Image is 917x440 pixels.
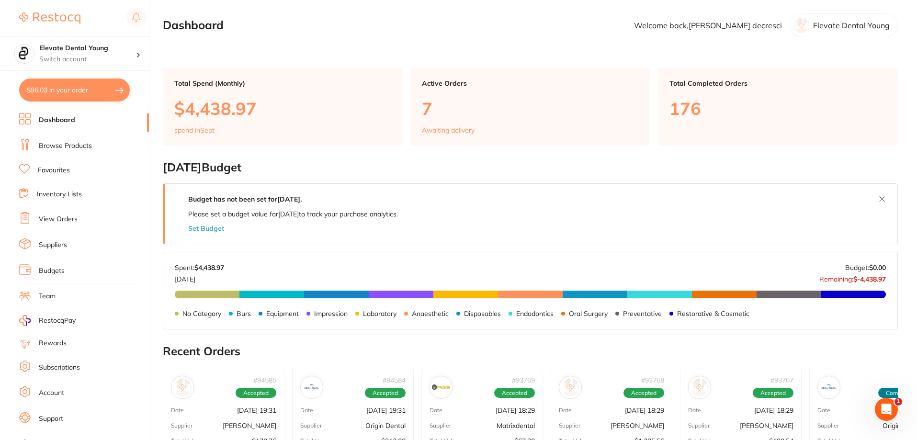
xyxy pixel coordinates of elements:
[174,79,391,87] p: Total Spend (Monthly)
[182,310,221,317] p: No Category
[175,264,224,271] p: Spent:
[38,166,70,175] a: Favourites
[39,266,65,276] a: Budgets
[236,388,276,398] span: Accepted
[223,422,276,429] p: [PERSON_NAME]
[163,345,898,358] h2: Recent Orders
[497,422,535,429] p: Matrixdental
[19,7,80,29] a: Restocq Logo
[817,422,839,429] p: Supplier
[237,406,276,414] p: [DATE] 19:31
[691,378,709,396] img: Adam Dental
[422,126,475,134] p: Awaiting delivery
[496,406,535,414] p: [DATE] 18:29
[561,378,579,396] img: Henry Schein Halas
[19,79,130,102] button: $96.03 in your order
[754,406,793,414] p: [DATE] 18:29
[39,316,76,326] span: RestocqPay
[188,195,302,203] strong: Budget has not been set for [DATE] .
[669,79,886,87] p: Total Completed Orders
[753,388,793,398] span: Accepted
[175,271,224,283] p: [DATE]
[300,407,313,414] p: Date
[39,388,64,398] a: Account
[39,55,136,64] p: Switch account
[430,422,451,429] p: Supplier
[39,338,67,348] a: Rewards
[516,310,554,317] p: Endodontics
[188,225,224,232] button: Set Budget
[253,376,276,384] p: # 94585
[432,378,450,396] img: Matrixdental
[412,310,449,317] p: Anaesthetic
[845,264,886,271] p: Budget:
[430,407,442,414] p: Date
[817,407,830,414] p: Date
[625,406,664,414] p: [DATE] 18:29
[39,414,63,424] a: Support
[669,99,886,118] p: 176
[163,161,898,174] h2: [DATE] Budget
[39,292,56,301] a: Team
[611,422,664,429] p: [PERSON_NAME]
[188,210,398,218] p: Please set a budget value for [DATE] to track your purchase analytics.
[303,378,321,396] img: Origin Dental
[37,190,82,199] a: Inventory Lists
[688,407,701,414] p: Date
[171,407,184,414] p: Date
[677,310,749,317] p: Restorative & Cosmetic
[173,378,192,396] img: Adam Dental
[314,310,348,317] p: Impression
[641,376,664,384] p: # 93768
[366,406,406,414] p: [DATE] 19:31
[365,422,406,429] p: Origin Dental
[740,422,793,429] p: [PERSON_NAME]
[559,422,580,429] p: Supplier
[237,310,251,317] p: Burs
[39,240,67,250] a: Suppliers
[19,315,76,326] a: RestocqPay
[39,141,92,151] a: Browse Products
[623,310,662,317] p: Preventative
[383,376,406,384] p: # 94584
[512,376,535,384] p: # 93769
[266,310,299,317] p: Equipment
[422,99,639,118] p: 7
[163,68,403,146] a: Total Spend (Monthly)$4,438.97spend inSept
[410,68,650,146] a: Active Orders7Awaiting delivery
[569,310,608,317] p: Oral Surgery
[39,214,78,224] a: View Orders
[559,407,572,414] p: Date
[171,422,192,429] p: Supplier
[174,99,391,118] p: $4,438.97
[300,422,322,429] p: Supplier
[464,310,501,317] p: Disposables
[894,398,902,406] span: 1
[19,12,80,24] img: Restocq Logo
[365,388,406,398] span: Accepted
[174,126,215,134] p: spend in Sept
[853,275,886,283] strong: $-4,438.97
[813,21,890,30] p: Elevate Dental Young
[869,263,886,272] strong: $0.00
[820,378,838,396] img: Origin Dental
[875,398,898,421] iframe: Intercom live chat
[163,19,224,32] h2: Dashboard
[39,115,75,125] a: Dashboard
[422,79,639,87] p: Active Orders
[363,310,396,317] p: Laboratory
[634,21,782,30] p: Welcome back, [PERSON_NAME] decresci
[39,363,80,372] a: Subscriptions
[623,388,664,398] span: Accepted
[194,263,224,272] strong: $4,438.97
[688,422,710,429] p: Supplier
[15,44,34,63] img: Elevate Dental Young
[819,271,886,283] p: Remaining:
[494,388,535,398] span: Accepted
[39,44,136,53] h4: Elevate Dental Young
[658,68,898,146] a: Total Completed Orders176
[19,315,31,326] img: RestocqPay
[770,376,793,384] p: # 93767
